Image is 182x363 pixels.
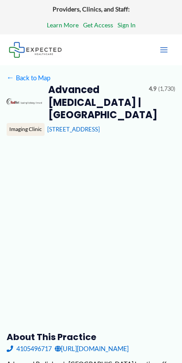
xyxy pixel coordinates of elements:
span: 4.9 [149,84,156,94]
span: (1,730) [158,84,175,94]
a: [STREET_ADDRESS] [47,126,100,133]
a: Sign In [118,19,136,31]
a: [URL][DOMAIN_NAME] [55,343,129,355]
div: Imaging Clinic [7,123,45,135]
h2: Advanced [MEDICAL_DATA] | [GEOGRAPHIC_DATA] [48,84,143,121]
span: ← [7,74,15,82]
a: 4105496717 [7,343,52,355]
img: Expected Healthcare Logo - side, dark font, small [9,42,62,57]
a: Get Access [83,19,113,31]
strong: Providers, Clinics, and Staff: [53,5,130,13]
a: ←Back to Map [7,72,50,84]
a: Learn More [47,19,79,31]
h3: About this practice [7,331,176,343]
